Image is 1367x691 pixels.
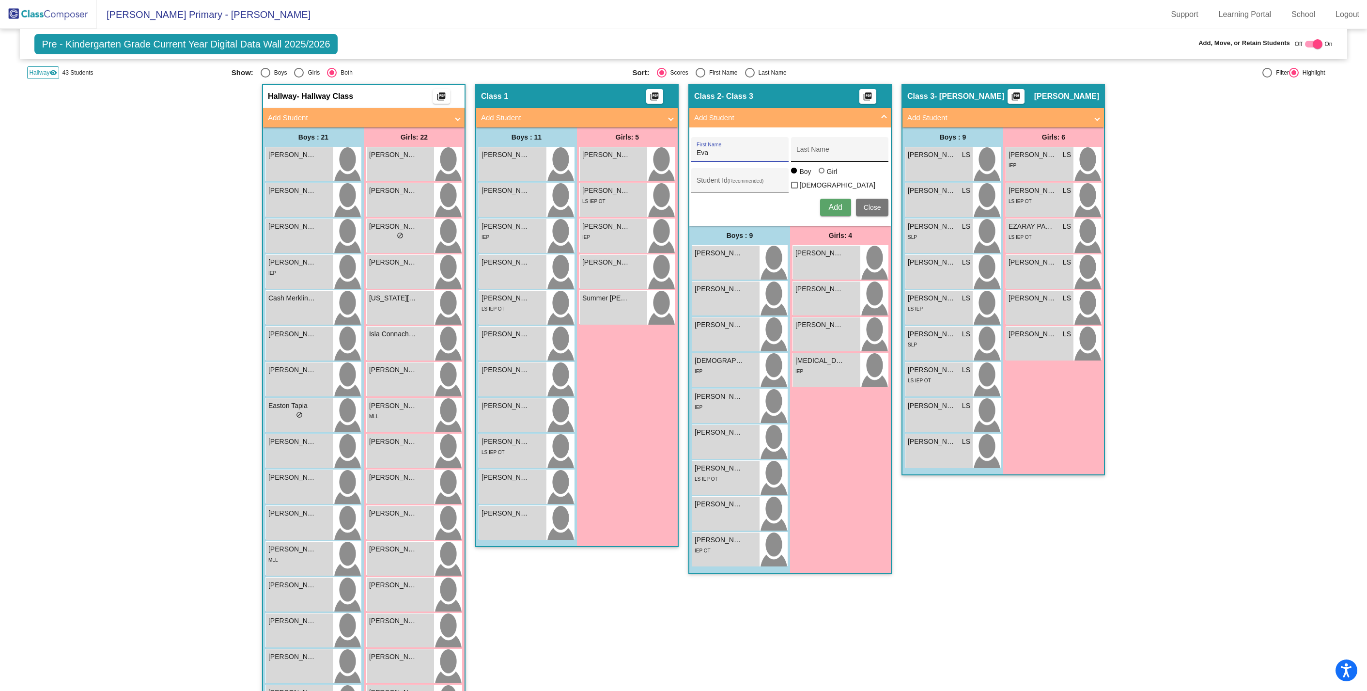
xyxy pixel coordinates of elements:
span: [PERSON_NAME] [369,186,418,196]
span: SLP [908,235,917,240]
mat-panel-title: Add Student [907,112,1087,124]
span: Class 1 [481,92,508,101]
span: [PERSON_NAME] [268,186,317,196]
span: Add [828,203,842,211]
span: Close [864,204,881,211]
span: Hallway [268,92,297,101]
span: [PERSON_NAME] [908,186,956,196]
div: Add Student [689,127,891,226]
span: [PERSON_NAME] [369,472,418,483]
span: [PERSON_NAME] [268,329,317,339]
span: [PERSON_NAME] [1009,186,1057,196]
span: Hallway [29,68,49,77]
span: [PERSON_NAME] [908,401,956,411]
span: IEP [582,235,590,240]
div: Boys : 9 [902,127,1003,147]
button: Close [856,199,889,216]
mat-icon: picture_as_pdf [862,92,873,105]
span: [PERSON_NAME] [482,150,530,160]
span: EZARAY PARKS [1009,221,1057,232]
span: [PERSON_NAME] [582,150,631,160]
div: Boys [270,68,287,77]
span: MLL [268,557,278,563]
span: IEP [482,235,489,240]
span: LS [1063,221,1071,232]
span: [PERSON_NAME] [369,508,418,518]
span: On [1325,40,1333,48]
span: Class 2 [694,92,721,101]
span: [PERSON_NAME] [582,221,631,232]
span: - Hallway Class [297,92,354,101]
span: LS [1063,150,1071,160]
span: Show: [232,68,253,77]
span: [PERSON_NAME] [268,580,317,590]
span: [PERSON_NAME] [268,472,317,483]
span: [PERSON_NAME] [482,437,530,447]
span: [PERSON_NAME] [369,616,418,626]
div: Girls: 5 [577,127,678,147]
span: [PERSON_NAME] [268,508,317,518]
span: Cash Merklinghaus [268,293,317,303]
span: IEP [268,270,276,276]
span: Off [1295,40,1303,48]
span: [PERSON_NAME] [1009,293,1057,303]
span: [PERSON_NAME] [582,186,631,196]
span: [PERSON_NAME] [268,616,317,626]
div: Boys : 9 [689,226,790,245]
span: LS [962,329,970,339]
span: [PERSON_NAME] [369,221,418,232]
span: [PERSON_NAME] [482,365,530,375]
span: [PERSON_NAME] [1009,257,1057,267]
div: Boys : 11 [476,127,577,147]
div: Last Name [755,68,787,77]
span: LS IEP [908,306,923,312]
button: Add [820,199,851,216]
span: [PERSON_NAME] [369,257,418,267]
span: IEP [695,405,702,410]
div: Boys : 21 [263,127,364,147]
span: [PERSON_NAME] [482,257,530,267]
span: [PERSON_NAME] [268,544,317,554]
span: [PERSON_NAME] [369,150,418,160]
span: [PERSON_NAME] [482,508,530,518]
span: [PERSON_NAME] [695,463,743,473]
a: Learning Portal [1211,7,1279,22]
mat-expansion-panel-header: Add Student [689,108,891,127]
span: Isla Connacherm [369,329,418,339]
span: MLL [369,414,378,419]
div: Both [337,68,353,77]
span: LS [962,186,970,196]
mat-panel-title: Add Student [694,112,874,124]
span: [PERSON_NAME] [268,257,317,267]
a: School [1284,7,1323,22]
span: [MEDICAL_DATA][PERSON_NAME] [795,356,844,366]
span: SLP [908,342,917,347]
span: [PERSON_NAME] [795,320,844,330]
span: LS [1063,186,1071,196]
span: LS IEP OT [908,378,931,383]
div: Filter [1272,68,1289,77]
span: do_not_disturb_alt [296,411,303,418]
span: - [PERSON_NAME] [934,92,1004,101]
span: IEP [695,369,702,374]
span: do_not_disturb_alt [397,232,404,239]
span: IEP [1009,163,1016,168]
input: First Name [697,149,784,157]
div: Scores [667,68,688,77]
span: [DEMOGRAPHIC_DATA][PERSON_NAME] [695,356,743,366]
button: Print Students Details [1008,89,1025,104]
span: Class 3 [907,92,934,101]
mat-icon: visibility [49,69,57,77]
span: LS [962,437,970,447]
span: LS [962,150,970,160]
span: [PERSON_NAME] [695,535,743,545]
span: LS IEP OT [1009,199,1032,204]
span: [PERSON_NAME] [268,150,317,160]
span: [PERSON_NAME] [795,284,844,294]
a: Support [1164,7,1206,22]
div: Highlight [1299,68,1325,77]
input: Student Id [697,180,784,188]
span: LS IEP OT [1009,235,1032,240]
span: [PERSON_NAME] [1034,92,1099,101]
span: LS [962,293,970,303]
